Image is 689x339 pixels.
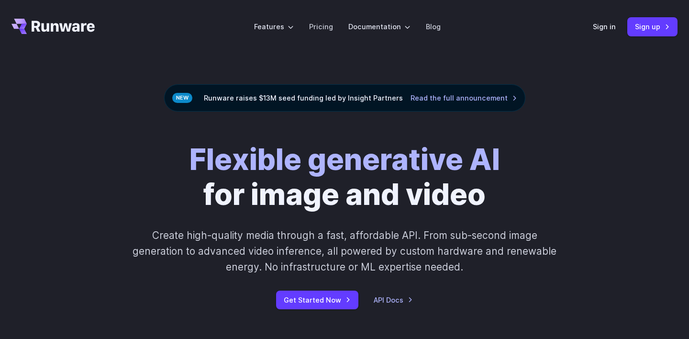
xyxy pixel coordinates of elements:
[276,291,358,309] a: Get Started Now
[411,92,517,103] a: Read the full announcement
[426,21,441,32] a: Blog
[189,142,500,212] h1: for image and video
[132,227,558,275] p: Create high-quality media through a fast, affordable API. From sub-second image generation to adv...
[309,21,333,32] a: Pricing
[348,21,411,32] label: Documentation
[11,19,95,34] a: Go to /
[627,17,678,36] a: Sign up
[593,21,616,32] a: Sign in
[189,142,500,177] strong: Flexible generative AI
[254,21,294,32] label: Features
[374,294,413,305] a: API Docs
[164,84,525,112] div: Runware raises $13M seed funding led by Insight Partners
